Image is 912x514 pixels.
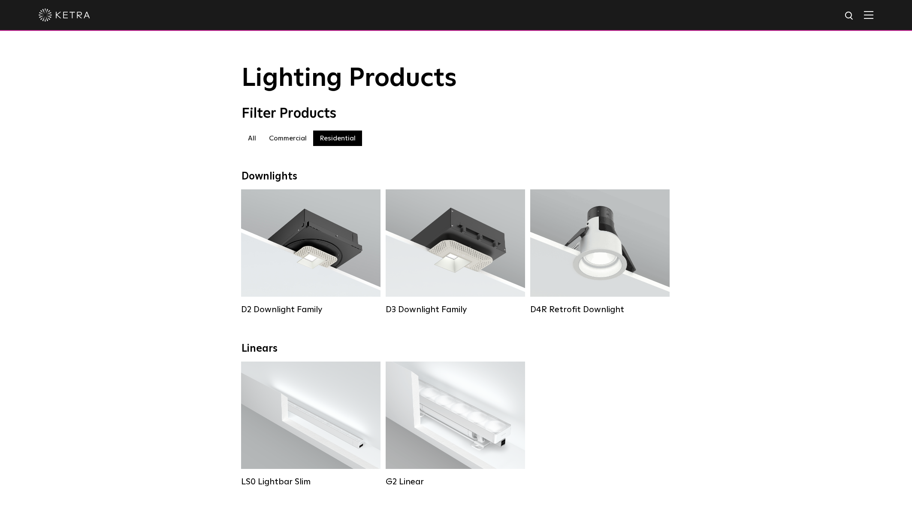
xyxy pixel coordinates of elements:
label: All [242,131,263,146]
label: Commercial [263,131,313,146]
div: Linears [242,343,670,355]
a: D2 Downlight Family Lumen Output:1200Colors:White / Black / Gloss Black / Silver / Bronze / Silve... [241,189,381,314]
a: G2 Linear Lumen Output:400 / 700 / 1000Colors:WhiteBeam Angles:Flood / [GEOGRAPHIC_DATA] / Narrow... [386,362,525,486]
div: D4R Retrofit Downlight [530,304,670,315]
label: Residential [313,131,362,146]
a: LS0 Lightbar Slim Lumen Output:200 / 350Colors:White / BlackControl:X96 Controller [241,362,381,486]
img: ketra-logo-2019-white [39,9,90,21]
img: Hamburger%20Nav.svg [864,11,873,19]
div: D3 Downlight Family [386,304,525,315]
div: D2 Downlight Family [241,304,381,315]
span: Lighting Products [242,66,457,91]
a: D4R Retrofit Downlight Lumen Output:800Colors:White / BlackBeam Angles:15° / 25° / 40° / 60°Watta... [530,189,670,314]
div: G2 Linear [386,477,525,487]
div: Downlights [242,170,670,183]
a: D3 Downlight Family Lumen Output:700 / 900 / 1100Colors:White / Black / Silver / Bronze / Paintab... [386,189,525,314]
div: LS0 Lightbar Slim [241,477,381,487]
img: search icon [844,11,855,21]
div: Filter Products [242,106,670,122]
